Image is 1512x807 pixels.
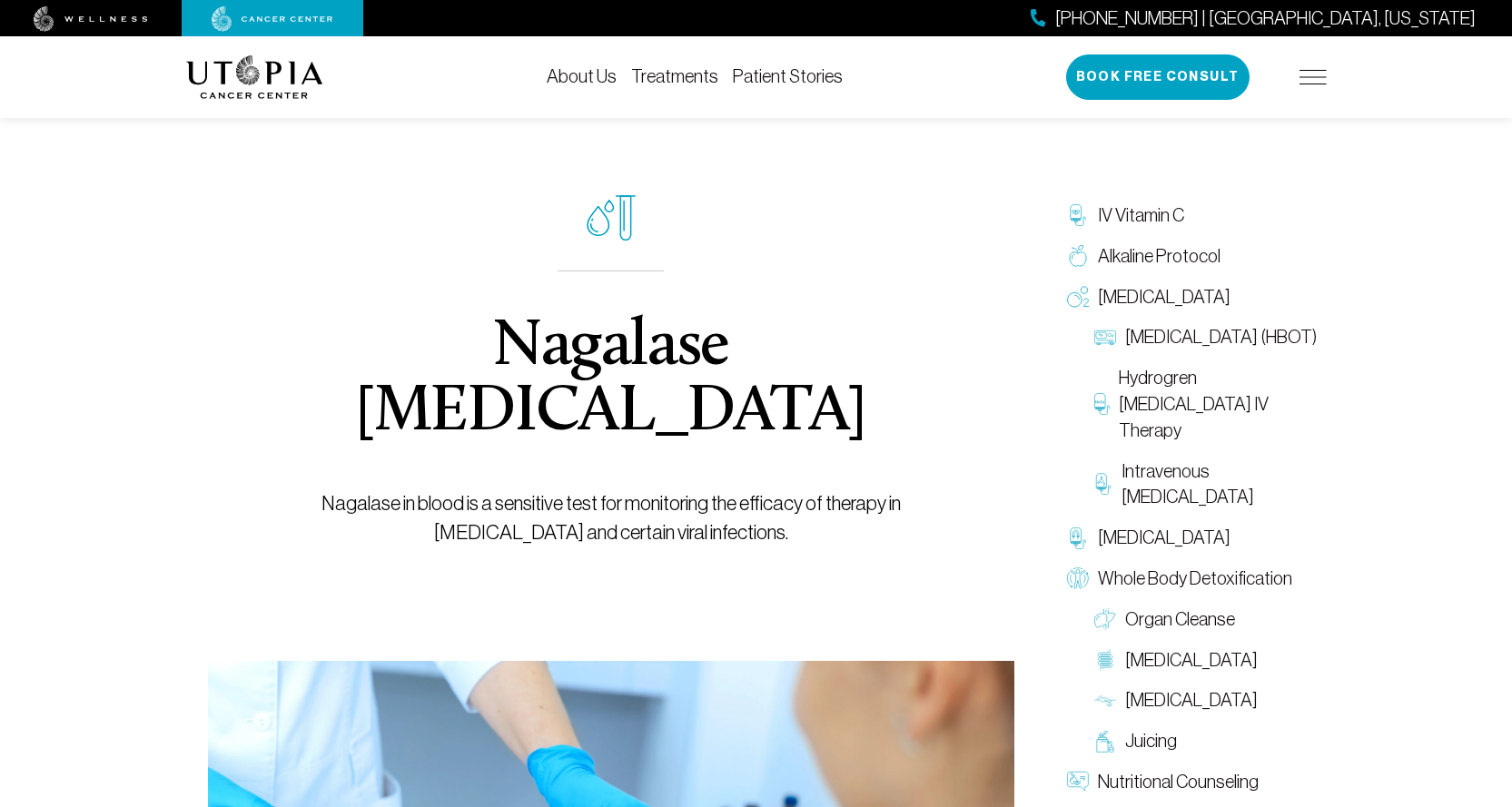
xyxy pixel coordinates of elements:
[1058,195,1327,236] a: IV Vitamin C
[1058,236,1327,277] a: Alkaline Protocol
[1119,365,1318,443] span: Hydrogren [MEDICAL_DATA] IV Therapy
[587,195,636,241] img: icon
[1058,517,1327,558] a: [MEDICAL_DATA]
[1098,284,1230,310] span: [MEDICAL_DATA]
[1125,728,1177,754] span: Juicing
[1085,451,1327,518] a: Intravenous [MEDICAL_DATA]
[1067,771,1089,792] img: Nutritional Counseling
[249,489,973,547] p: Nagalase in blood is a sensitive test for monitoring the efficacy of therapy in [MEDICAL_DATA] an...
[1058,277,1327,318] a: [MEDICAL_DATA]
[1085,358,1327,450] a: Hydrogren [MEDICAL_DATA] IV Therapy
[631,66,718,86] a: Treatments
[1098,525,1230,551] span: [MEDICAL_DATA]
[1098,243,1220,270] span: Alkaline Protocol
[1031,5,1476,32] a: [PHONE_NUMBER] | [GEOGRAPHIC_DATA], [US_STATE]
[1067,567,1089,589] img: Whole Body Detoxification
[1085,317,1327,358] a: [MEDICAL_DATA] (HBOT)
[547,66,617,86] a: About Us
[1094,731,1116,753] img: Juicing
[1094,690,1116,712] img: Lymphatic Massage
[1055,5,1476,32] span: [PHONE_NUMBER] | [GEOGRAPHIC_DATA], [US_STATE]
[1085,721,1327,762] a: Juicing
[1067,204,1089,226] img: IV Vitamin C
[1125,324,1317,350] span: [MEDICAL_DATA] (HBOT)
[1067,286,1089,308] img: Oxygen Therapy
[1085,599,1327,640] a: Organ Cleanse
[1098,202,1184,229] span: IV Vitamin C
[1085,680,1327,721] a: [MEDICAL_DATA]
[186,55,323,99] img: logo
[733,66,843,86] a: Patient Stories
[1094,473,1113,495] img: Intravenous Ozone Therapy
[34,6,148,32] img: wellness
[1067,245,1089,267] img: Alkaline Protocol
[1098,769,1259,795] span: Nutritional Counseling
[1066,54,1250,100] button: Book Free Consult
[1094,327,1116,349] img: Hyperbaric Oxygen Therapy (HBOT)
[1125,687,1258,714] span: [MEDICAL_DATA]
[1300,70,1327,84] img: icon-hamburger
[1125,647,1258,674] span: [MEDICAL_DATA]
[1085,640,1327,681] a: [MEDICAL_DATA]
[1122,458,1317,511] span: Intravenous [MEDICAL_DATA]
[1098,566,1292,592] span: Whole Body Detoxification
[1094,649,1116,671] img: Colon Therapy
[1125,606,1235,633] span: Organ Cleanse
[212,6,333,32] img: cancer center
[1094,393,1110,415] img: Hydrogren Peroxide IV Therapy
[249,315,973,446] h1: Nagalase [MEDICAL_DATA]
[1094,608,1116,630] img: Organ Cleanse
[1058,558,1327,599] a: Whole Body Detoxification
[1067,527,1089,549] img: Chelation Therapy
[1058,762,1327,802] a: Nutritional Counseling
